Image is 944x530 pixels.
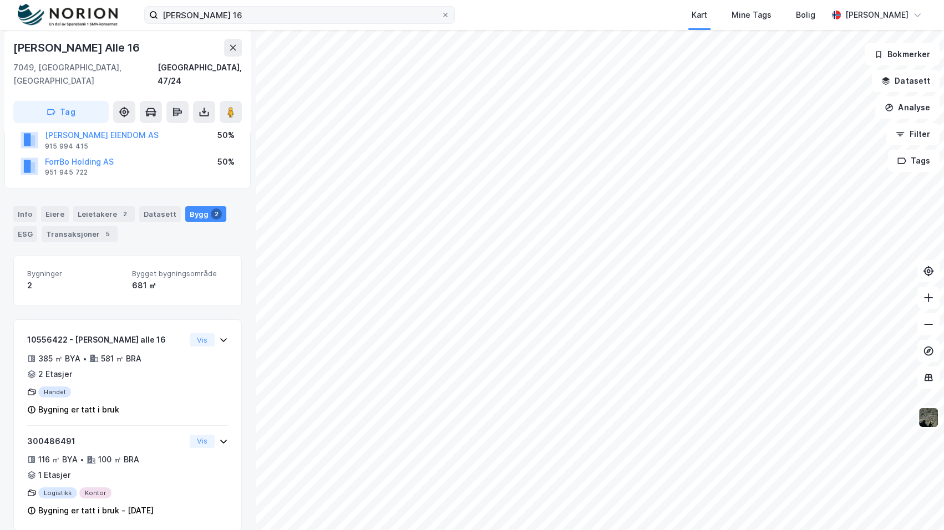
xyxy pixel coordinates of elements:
[217,155,235,169] div: 50%
[796,8,815,22] div: Bolig
[13,39,142,57] div: [PERSON_NAME] Alle 16
[875,96,940,119] button: Analyse
[38,368,72,381] div: 2 Etasjer
[185,206,226,222] div: Bygg
[38,468,70,482] div: 1 Etasjer
[889,477,944,530] div: Kontrollprogram for chat
[38,352,80,365] div: 385 ㎡ BYA
[38,453,78,466] div: 116 ㎡ BYA
[132,269,228,278] span: Bygget bygningsområde
[139,206,181,222] div: Datasett
[42,226,118,242] div: Transaksjoner
[27,269,123,278] span: Bygninger
[865,43,940,65] button: Bokmerker
[845,8,909,22] div: [PERSON_NAME]
[27,279,123,292] div: 2
[211,208,222,220] div: 2
[918,407,939,428] img: 9k=
[80,455,84,464] div: •
[190,435,215,448] button: Vis
[45,142,88,151] div: 915 994 415
[13,206,37,222] div: Info
[692,8,707,22] div: Kart
[119,208,130,220] div: 2
[888,150,940,172] button: Tags
[217,129,235,142] div: 50%
[13,61,158,88] div: 7049, [GEOGRAPHIC_DATA], [GEOGRAPHIC_DATA]
[101,352,141,365] div: 581 ㎡ BRA
[732,8,772,22] div: Mine Tags
[27,435,185,448] div: 300486491
[45,168,88,177] div: 951 945 722
[13,226,37,242] div: ESG
[158,7,441,23] input: Søk på adresse, matrikkel, gårdeiere, leietakere eller personer
[73,206,135,222] div: Leietakere
[190,333,215,346] button: Vis
[102,228,113,239] div: 5
[27,333,185,346] div: 10556422 - [PERSON_NAME] alle 16
[132,279,228,292] div: 681 ㎡
[13,101,109,123] button: Tag
[83,354,87,363] div: •
[41,206,69,222] div: Eiere
[872,70,940,92] button: Datasett
[886,123,940,145] button: Filter
[38,403,119,416] div: Bygning er tatt i bruk
[38,504,154,517] div: Bygning er tatt i bruk - [DATE]
[158,61,242,88] div: [GEOGRAPHIC_DATA], 47/24
[98,453,139,466] div: 100 ㎡ BRA
[889,477,944,530] iframe: Chat Widget
[18,4,118,27] img: norion-logo.80e7a08dc31c2e691866.png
